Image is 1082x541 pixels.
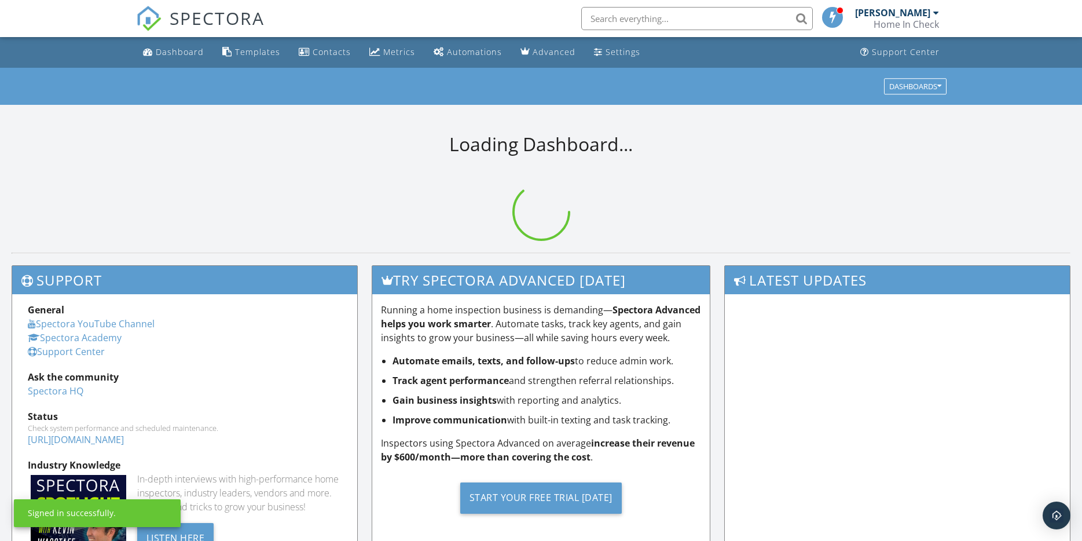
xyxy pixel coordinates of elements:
input: Search everything... [581,7,813,30]
h3: Try spectora advanced [DATE] [372,266,710,294]
span: SPECTORA [170,6,265,30]
h3: Latest Updates [725,266,1070,294]
div: Status [28,410,342,423]
div: Start Your Free Trial [DATE] [460,482,622,514]
button: Dashboards [884,78,947,94]
div: Settings [606,46,640,57]
strong: increase their revenue by $600/month—more than covering the cost [381,437,695,463]
a: [URL][DOMAIN_NAME] [28,433,124,446]
strong: Gain business insights [393,394,497,407]
a: Spectora HQ [28,385,83,397]
a: Automations (Basic) [429,42,507,63]
a: Spectora YouTube Channel [28,317,155,330]
div: Support Center [872,46,940,57]
h3: Support [12,266,357,294]
img: The Best Home Inspection Software - Spectora [136,6,162,31]
a: Templates [218,42,285,63]
p: Inspectors using Spectora Advanced on average . [381,436,702,464]
div: [PERSON_NAME] [855,7,930,19]
a: SPECTORA [136,16,265,40]
div: Industry Knowledge [28,458,342,472]
div: In-depth interviews with high-performance home inspectors, industry leaders, vendors and more. Ge... [137,472,342,514]
div: Ask the community [28,370,342,384]
strong: Spectora Advanced helps you work smarter [381,304,700,330]
a: Settings [589,42,645,63]
a: Spectora Academy [28,331,122,344]
a: Start Your Free Trial [DATE] [381,473,702,522]
a: Dashboard [138,42,208,63]
strong: Automate emails, texts, and follow-ups [393,354,575,367]
div: Open Intercom Messenger [1043,502,1070,529]
p: Running a home inspection business is demanding— . Automate tasks, track key agents, and gain ins... [381,303,702,345]
div: Check system performance and scheduled maintenance. [28,423,342,433]
li: with built-in texting and task tracking. [393,413,702,427]
div: Signed in successfully. [28,507,116,519]
a: Support Center [856,42,944,63]
div: Advanced [533,46,575,57]
strong: Track agent performance [393,374,509,387]
strong: Improve communication [393,414,507,426]
div: Contacts [313,46,351,57]
li: and strengthen referral relationships. [393,374,702,388]
div: Automations [447,46,502,57]
a: Advanced [516,42,580,63]
div: Dashboards [889,82,941,90]
div: Metrics [383,46,415,57]
a: Metrics [365,42,420,63]
div: Home In Check [874,19,939,30]
div: Templates [235,46,280,57]
div: Dashboard [156,46,204,57]
strong: General [28,304,64,316]
a: Support Center [28,345,105,358]
a: Contacts [294,42,355,63]
li: to reduce admin work. [393,354,702,368]
li: with reporting and analytics. [393,393,702,407]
